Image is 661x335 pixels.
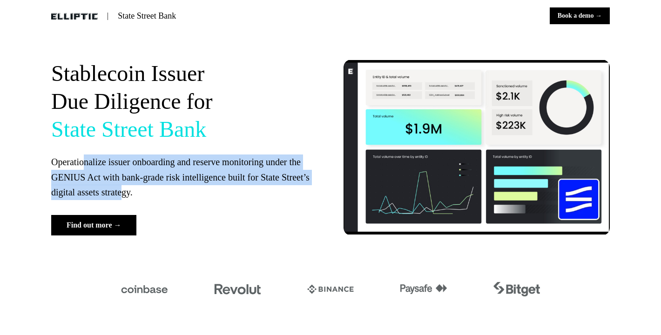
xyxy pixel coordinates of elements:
p: Operationalize issuer onboarding and reserve monitoring under the GENIUS Act with bank-grade risk... [51,154,317,200]
p: Stablecoin Issuer Due Diligence for [51,60,317,143]
p: | [107,10,108,21]
p: State Street Bank [118,10,176,22]
span: State Street Bank [51,117,206,141]
button: Find out more → [51,215,136,235]
button: Book a demo → [550,7,610,24]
